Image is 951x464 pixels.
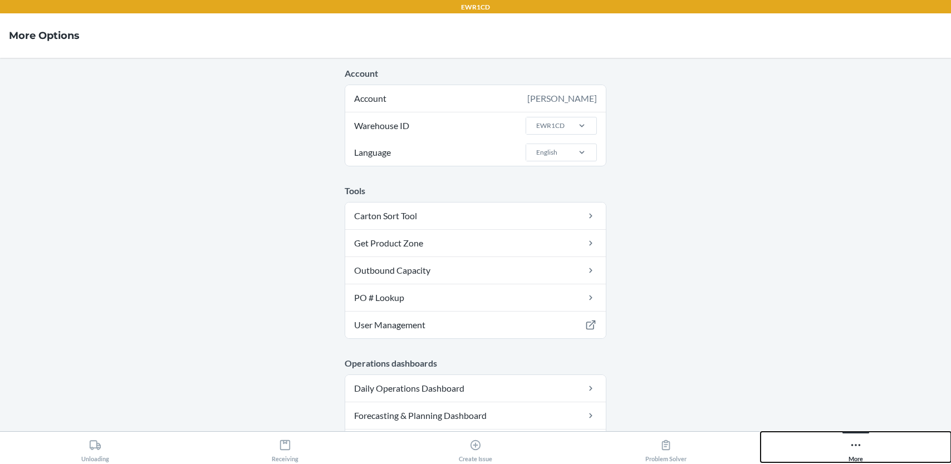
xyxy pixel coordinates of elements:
[645,435,687,462] div: Problem Solver
[190,432,381,462] button: Receiving
[345,402,606,429] a: Forecasting & Planning Dashboard
[535,147,536,157] input: LanguageEnglish
[345,203,606,229] a: Carton Sort Tool
[536,147,557,157] div: English
[345,312,606,338] a: User Management
[345,284,606,311] a: PO # Lookup
[345,85,606,112] div: Account
[345,184,606,198] p: Tools
[459,435,492,462] div: Create Issue
[571,432,761,462] button: Problem Solver
[380,432,571,462] button: Create Issue
[536,121,565,131] div: EWR1CD
[849,435,863,462] div: More
[81,435,109,462] div: Unloading
[345,357,606,370] p: Operations dashboards
[461,2,490,12] p: EWR1CD
[345,257,606,284] a: Outbound Capacity
[345,375,606,402] a: Daily Operations Dashboard
[352,139,393,166] span: Language
[9,28,80,43] h4: More Options
[345,230,606,256] a: Get Product Zone
[761,432,951,462] button: More
[345,67,606,80] p: Account
[345,430,606,456] a: Operating Metrics Dashboard
[535,121,536,131] input: Warehouse IDEWR1CD
[352,112,411,139] span: Warehouse ID
[527,92,597,105] div: [PERSON_NAME]
[272,435,298,462] div: Receiving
